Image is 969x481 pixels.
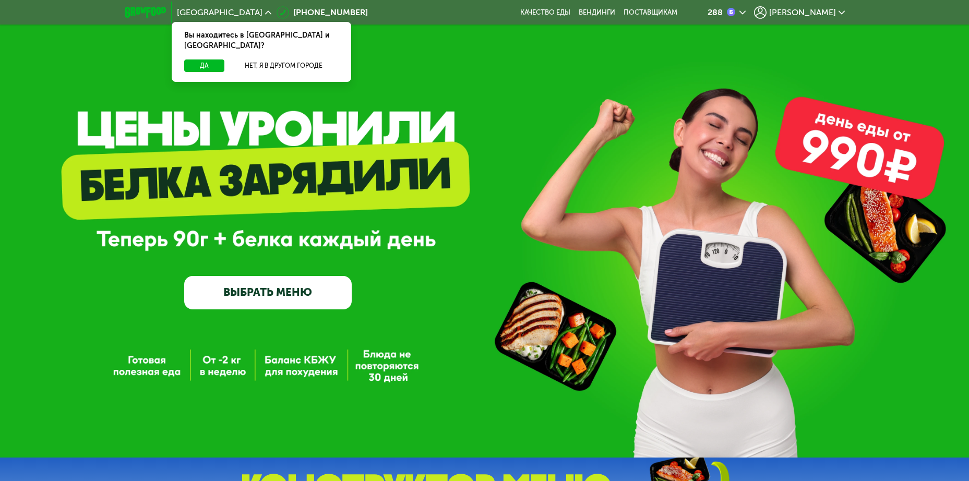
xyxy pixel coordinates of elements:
div: Вы находитесь в [GEOGRAPHIC_DATA] и [GEOGRAPHIC_DATA]? [172,22,351,59]
span: [PERSON_NAME] [769,8,836,17]
a: Качество еды [520,8,570,17]
a: ВЫБРАТЬ МЕНЮ [184,276,352,309]
a: Вендинги [579,8,615,17]
span: [GEOGRAPHIC_DATA] [177,8,262,17]
div: поставщикам [624,8,677,17]
div: 288 [708,8,723,17]
button: Нет, я в другом городе [229,59,339,72]
a: [PHONE_NUMBER] [277,6,368,19]
button: Да [184,59,224,72]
